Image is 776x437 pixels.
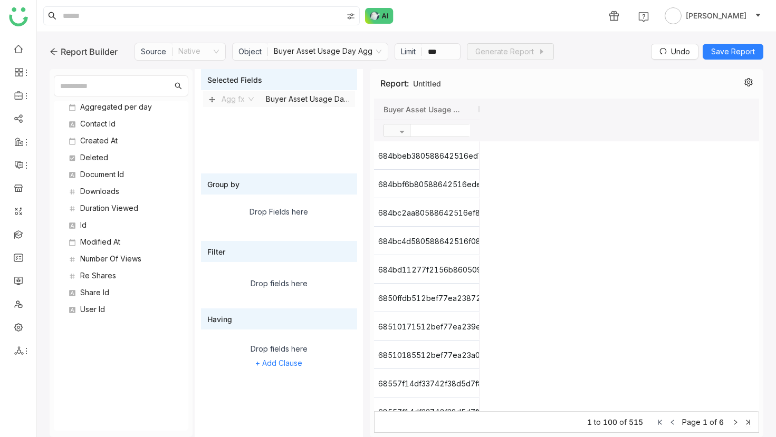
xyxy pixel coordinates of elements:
[665,7,682,24] img: avatar
[201,173,358,195] div: Group by
[63,286,183,299] nz-tree-node-title: Share Id
[201,69,358,90] div: Selected Fields
[178,43,219,60] nz-select-item: Native
[651,44,698,60] button: Undo
[67,253,175,265] div: Number Of Views
[63,134,183,147] nz-tree-node-title: Created At
[260,91,352,107] div: Buyer Asset Usage Day Agg > Share Id
[375,256,479,284] div: 684bd11277f2156b86050949
[587,417,592,426] span: 1
[274,43,382,60] nz-select-item: Buyer Asset Usage Day Agg
[365,8,394,24] img: ask-buddy-normal.svg
[50,45,118,58] div: Report Builder
[594,417,601,426] span: to
[63,269,183,282] nz-tree-node-title: Re Shares
[141,46,173,57] div: Source
[63,219,183,231] nz-tree-node-title: Id
[619,417,627,426] span: of
[67,168,175,181] div: Document Id
[67,101,175,113] div: Aggregated per day
[703,44,763,60] button: Save Report
[703,417,707,426] span: 1
[375,170,479,198] div: 684bbf6b80588642516ede8a
[603,417,617,426] span: 100
[375,199,479,227] div: 684bc2aa80588642516ef84b
[375,284,479,312] div: 6850ffdb512bef77ea23872c
[67,118,175,130] div: Contact Id
[638,12,649,22] img: help.svg
[238,46,268,57] div: Object
[67,286,175,299] div: Share Id
[205,279,353,288] div: Drop fields here
[63,101,183,113] nz-tree-node-title: Aggregated per day
[375,370,479,397] div: 68557f14df33742f38d5d7f8
[413,79,441,88] label: Untitled
[255,355,302,371] span: + Add Clause
[629,417,643,426] span: 515
[250,207,308,216] div: Drop Fields here
[375,227,479,255] div: 684bc4d580588642516f089c
[347,12,355,21] img: search-type.svg
[63,236,183,248] nz-tree-node-title: Modified At
[67,134,175,147] div: Created At
[201,241,358,262] div: Filter
[63,118,183,130] nz-tree-node-title: Contact Id
[63,168,183,181] nz-tree-node-title: Document Id
[711,46,755,57] span: Save Report
[67,236,175,248] div: Modified At
[63,202,183,215] nz-tree-node-title: Duration Viewed
[671,46,690,57] span: Undo
[375,398,479,426] div: 68557f14df33742f38d5d7f8
[63,151,183,164] nz-tree-node-title: Deleted
[203,343,356,355] div: Drop fields here
[467,43,554,60] button: Generate Report
[375,341,479,369] div: 68510185512bef77ea23a0cb
[9,7,28,26] img: logo
[401,46,422,57] div: Limit
[710,417,717,426] span: of
[201,308,358,329] div: Having
[67,185,175,198] div: Downloads
[67,303,175,316] div: User Id
[67,202,175,215] div: Duration Viewed
[63,185,183,198] nz-tree-node-title: Downloads
[63,303,183,316] nz-tree-node-title: User Id
[375,142,479,170] div: 684bbeb380588642516ed74a
[686,10,746,22] span: [PERSON_NAME]
[375,313,479,341] div: 68510171512bef77ea239e79
[67,269,175,282] div: Re Shares
[67,219,175,231] div: Id
[663,7,763,24] button: [PERSON_NAME]
[719,417,724,426] span: 6
[67,151,175,164] div: Deleted
[384,105,462,114] span: Buyer Asset Usage Day Agg > Share Id
[380,78,409,89] span: Report:
[682,417,701,426] span: Page
[63,253,183,265] nz-tree-node-title: Number Of Views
